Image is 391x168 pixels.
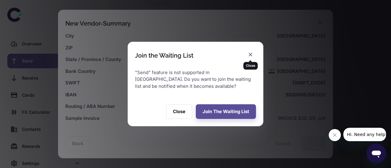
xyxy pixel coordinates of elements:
p: " Send " feature is not supported in [GEOGRAPHIC_DATA]. Do you want to join the waiting list and ... [135,69,256,90]
button: Close [166,104,192,119]
iframe: Message from company [343,128,386,141]
div: Close [243,62,258,70]
div: Join the Waiting List [135,52,193,59]
iframe: Button to launch messaging window [367,144,386,163]
span: Hi. Need any help? [4,4,44,9]
button: Join the Waiting List [196,104,256,119]
iframe: Close message [329,129,341,141]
